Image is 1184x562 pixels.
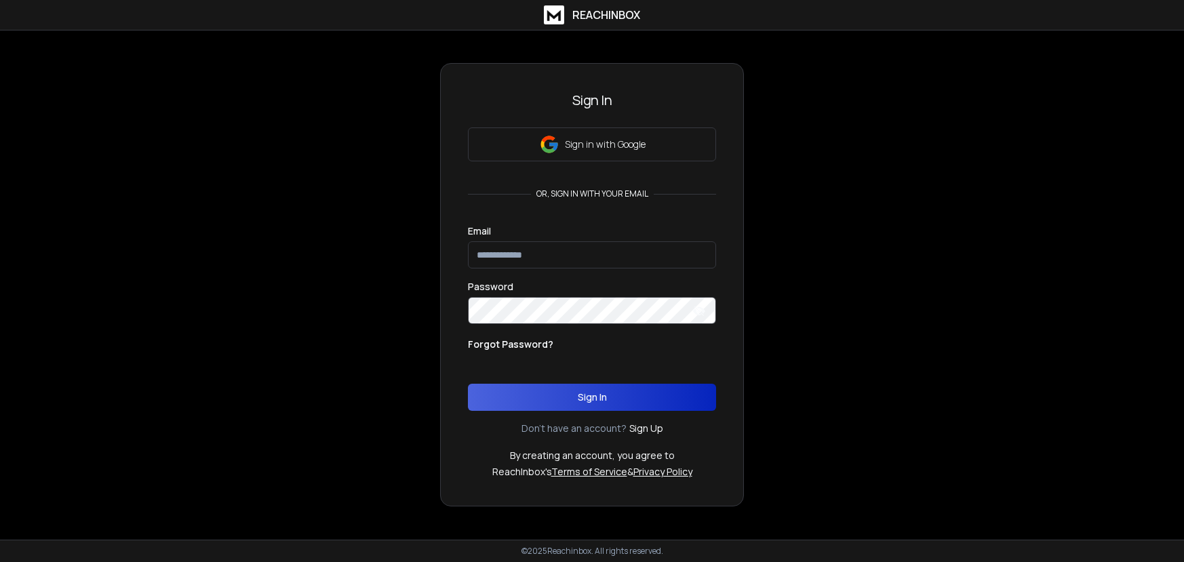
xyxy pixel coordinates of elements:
p: Don't have an account? [521,422,627,435]
label: Password [468,282,513,292]
a: Privacy Policy [633,465,692,478]
p: ReachInbox's & [492,465,692,479]
p: By creating an account, you agree to [510,449,675,462]
p: or, sign in with your email [531,188,654,199]
img: logo [544,5,564,24]
h1: ReachInbox [572,7,640,23]
a: ReachInbox [544,5,640,24]
p: Forgot Password? [468,338,553,351]
a: Terms of Service [551,465,627,478]
p: Sign in with Google [565,138,646,151]
h3: Sign In [468,91,716,110]
p: © 2025 Reachinbox. All rights reserved. [521,546,663,557]
button: Sign In [468,384,716,411]
label: Email [468,226,491,236]
button: Sign in with Google [468,127,716,161]
a: Sign Up [629,422,663,435]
